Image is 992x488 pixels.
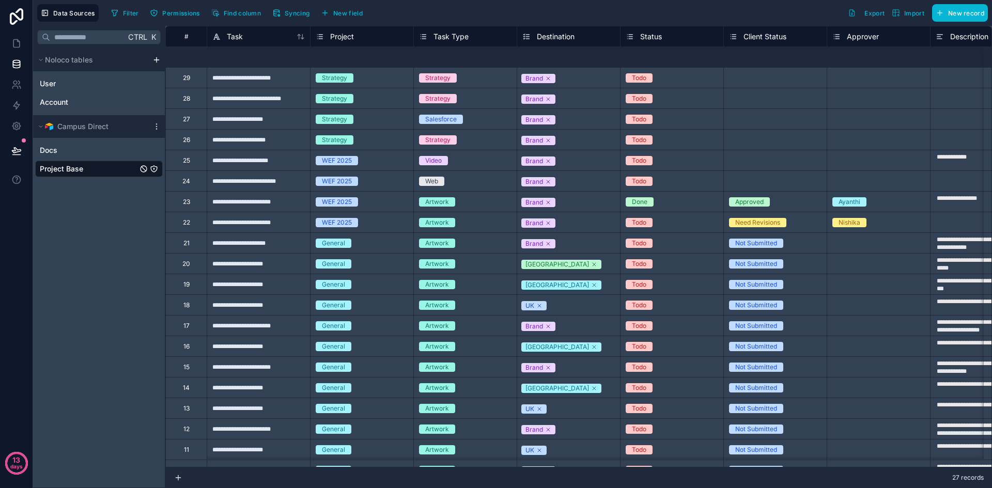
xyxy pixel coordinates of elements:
div: [GEOGRAPHIC_DATA] [525,280,589,290]
span: Import [904,9,924,17]
a: Syncing [269,5,317,21]
div: WEF 2025 [322,177,352,186]
div: 21 [183,239,190,247]
div: Artwork [425,301,449,310]
div: Todo [632,466,646,475]
div: Not Submitted [735,363,777,372]
div: Not Submitted [735,342,777,351]
span: Task Type [433,32,469,42]
div: Approved [735,197,764,207]
div: Not Submitted [735,259,777,269]
div: Salesforce [425,115,457,124]
div: Artwork [425,218,449,227]
div: 19 [183,280,190,289]
div: Todo [632,280,646,289]
div: Artwork [425,445,449,454]
div: Artwork [425,321,449,330]
button: New field [317,5,366,21]
div: Todo [632,404,646,413]
div: 26 [183,136,190,144]
div: 25 [183,156,190,165]
div: General [322,404,345,413]
div: General [322,301,345,310]
div: Artwork [425,239,449,248]
div: 12 [183,425,190,433]
span: Description [950,32,988,42]
div: General [322,342,345,351]
button: Syncing [269,5,313,21]
span: Filter [123,9,139,17]
div: [GEOGRAPHIC_DATA] [525,384,589,393]
span: New record [948,9,984,17]
span: Status [640,32,662,42]
span: Syncing [285,9,309,17]
div: Todo [632,218,646,227]
div: Artwork [425,259,449,269]
div: Brand [525,177,543,186]
div: Strategy [322,115,347,124]
div: Strategy [322,73,347,83]
span: Find column [224,9,261,17]
div: Todo [632,383,646,392]
span: Task [227,32,243,42]
div: Nishika [839,218,860,227]
div: Todo [632,259,646,269]
div: Brand [525,156,543,166]
div: Todo [632,177,646,186]
div: Artwork [425,197,449,207]
div: Todo [632,135,646,145]
div: Brand [525,95,543,104]
div: Strategy [425,73,451,83]
div: General [322,321,345,330]
button: Permissions [146,5,203,21]
div: Not Submitted [735,424,777,434]
a: Permissions [146,5,207,21]
div: Todo [632,445,646,454]
div: Brand [525,74,543,83]
div: 23 [183,198,190,206]
button: Import [888,4,928,22]
div: Not Submitted [735,445,777,454]
div: Brand [525,115,543,124]
button: Data Sources [37,4,99,22]
div: Todo [632,363,646,372]
span: Data Sources [53,9,95,17]
div: General [322,239,345,248]
div: 13 [183,404,190,413]
div: Need Revisions [735,218,780,227]
button: Filter [107,5,143,21]
div: UK [525,446,534,455]
div: Artwork [425,424,449,434]
div: Not Submitted [735,280,777,289]
div: General [322,445,345,454]
div: Artwork [425,466,449,475]
div: 16 [183,342,190,351]
div: Artwork [425,404,449,413]
div: 20 [182,260,190,268]
div: UK [525,404,534,414]
div: Strategy [322,94,347,103]
div: General [322,466,345,475]
div: 28 [183,95,190,103]
div: WEF 2025 [322,218,352,227]
div: General [322,383,345,392]
div: Not Submitted [735,404,777,413]
div: Artwork [425,363,449,372]
div: 17 [183,322,190,330]
div: Todo [632,115,646,124]
div: 11 [184,446,189,454]
button: Find column [208,5,265,21]
div: Brand [525,322,543,331]
span: K [150,34,157,41]
span: Project [330,32,354,42]
div: General [322,259,345,269]
div: 27 [183,115,190,123]
div: Brand [525,218,543,228]
div: WEF 2025 [322,156,352,165]
div: # [174,33,199,40]
div: Not Submitted [735,301,777,310]
div: Artwork [425,383,449,392]
div: Artwork [425,280,449,289]
div: General [322,363,345,372]
div: Brand [525,466,543,476]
